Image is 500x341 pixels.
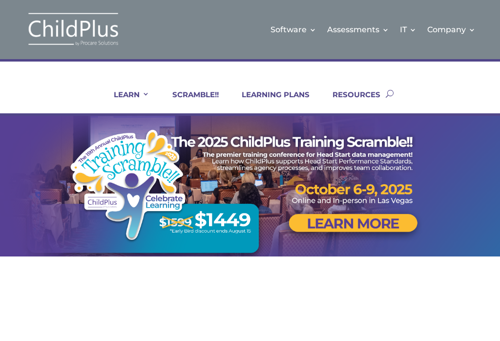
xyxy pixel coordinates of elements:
[102,90,149,113] a: LEARN
[427,10,476,49] a: Company
[320,90,380,113] a: RESOURCES
[229,90,310,113] a: LEARNING PLANS
[400,10,417,49] a: IT
[160,90,219,113] a: SCRAMBLE!!
[271,10,316,49] a: Software
[327,10,389,49] a: Assessments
